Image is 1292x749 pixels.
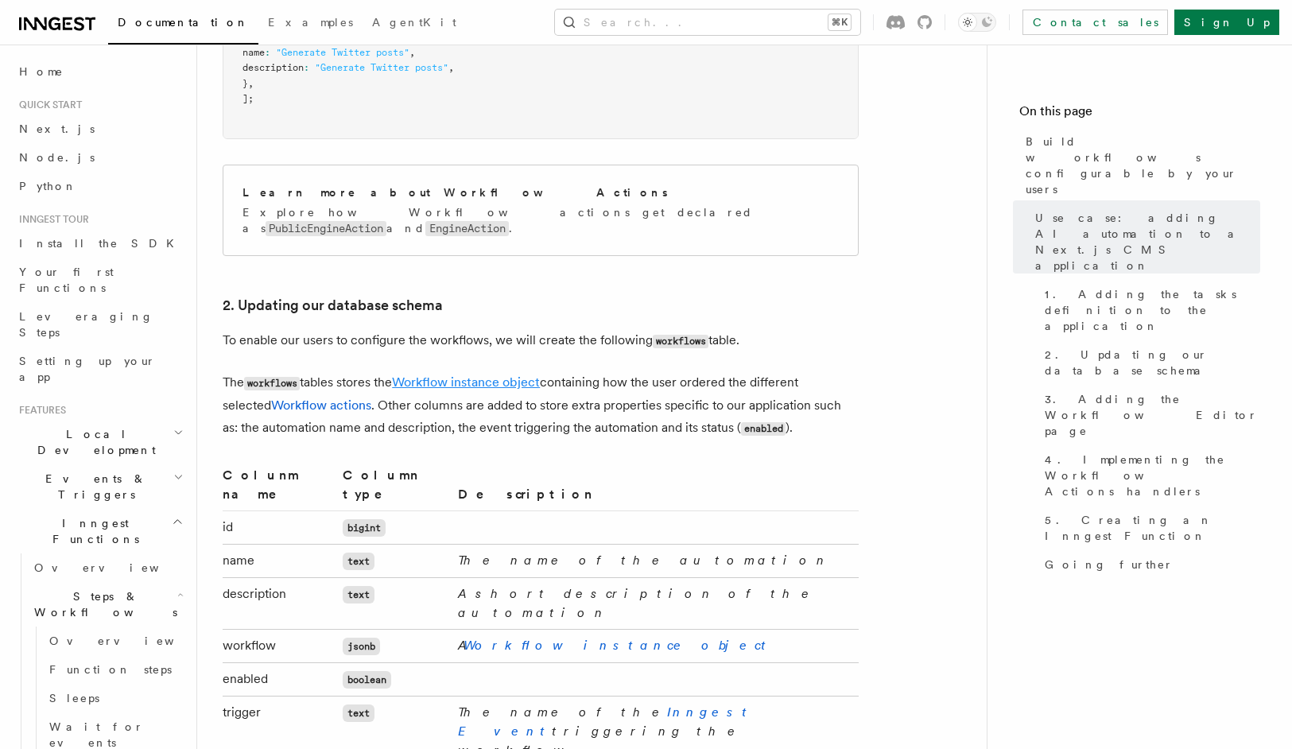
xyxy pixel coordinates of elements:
em: A short description of the automation [458,586,817,620]
a: Workflow instance object [392,374,540,390]
a: Learn more about Workflow ActionsExplore how Workflow actions get declared asPublicEngineActionan... [223,165,859,256]
span: Inngest tour [13,213,89,226]
span: 1. Adding the tasks definition to the application [1045,286,1260,334]
a: Home [13,57,187,86]
a: 2. Updating our database schema [1038,340,1260,385]
a: Build workflows configurable by your users [1019,127,1260,204]
span: Overview [34,561,198,574]
button: Local Development [13,420,187,464]
span: Inngest Functions [13,515,172,547]
em: The name of the automation [458,553,830,568]
td: workflow [223,630,336,663]
th: Description [452,465,859,511]
button: Search...⌘K [555,10,860,35]
td: name [223,545,336,578]
p: To enable our users to configure the workflows, we will create the following table. [223,329,859,352]
a: Setting up your app [13,347,187,391]
span: : [304,62,309,73]
span: Documentation [118,16,249,29]
td: description [223,578,336,630]
button: Inngest Functions [13,509,187,553]
span: Steps & Workflows [28,588,177,620]
span: 5. Creating an Inngest Function [1045,512,1260,544]
a: Next.js [13,114,187,143]
span: Install the SDK [19,237,184,250]
h2: Learn more about Workflow Actions [242,184,668,200]
span: "Generate Twitter posts" [315,62,448,73]
span: "Generate Twitter posts" [276,47,409,58]
a: Use case: adding AI automation to a Next.js CMS application [1029,204,1260,280]
span: Local Development [13,426,173,458]
th: Column type [336,465,452,511]
a: Contact sales [1022,10,1168,35]
button: Toggle dark mode [958,13,996,32]
kbd: ⌘K [828,14,851,30]
a: Sign Up [1174,10,1279,35]
span: Wait for events [49,720,144,749]
a: Your first Functions [13,258,187,302]
a: 5. Creating an Inngest Function [1038,506,1260,550]
a: 3. Adding the Workflow Editor page [1038,385,1260,445]
span: AgentKit [372,16,456,29]
code: text [343,586,374,603]
code: workflows [244,377,300,390]
a: Leveraging Steps [13,302,187,347]
span: Examples [268,16,353,29]
span: Features [13,404,66,417]
span: Next.js [19,122,95,135]
code: EngineAction [425,221,508,236]
code: jsonb [343,638,380,655]
a: 1. Adding the tasks definition to the application [1038,280,1260,340]
span: Build workflows configurable by your users [1026,134,1260,197]
code: enabled [741,422,786,436]
a: Workflow instance object [464,638,773,653]
a: Function steps [43,655,187,684]
a: AgentKit [363,5,466,43]
span: Node.js [19,151,95,164]
span: description [242,62,304,73]
span: Your first Functions [19,266,114,294]
span: Python [19,180,77,192]
span: } [242,78,248,89]
a: Documentation [108,5,258,45]
a: Overview [43,627,187,655]
code: bigint [343,519,386,537]
code: PublicEngineAction [266,221,386,236]
span: Function steps [49,663,172,676]
a: 2. Updating our database schema [223,294,443,316]
a: Going further [1038,550,1260,579]
a: 4. Implementing the Workflow Actions handlers [1038,445,1260,506]
em: A [458,638,773,653]
td: enabled [223,663,336,697]
span: 2. Updating our database schema [1045,347,1260,378]
button: Events & Triggers [13,464,187,509]
span: Setting up your app [19,355,156,383]
span: 4. Implementing the Workflow Actions handlers [1045,452,1260,499]
span: ]; [242,93,254,104]
p: Explore how Workflow actions get declared as and . [242,204,839,236]
td: id [223,511,336,545]
a: Workflow actions [271,398,371,413]
span: 3. Adding the Workflow Editor page [1045,391,1260,439]
span: Overview [49,635,213,647]
span: Home [19,64,64,80]
span: Leveraging Steps [19,310,153,339]
span: Quick start [13,99,82,111]
button: Steps & Workflows [28,582,187,627]
span: name [242,47,265,58]
a: Install the SDK [13,229,187,258]
a: Node.js [13,143,187,172]
a: Examples [258,5,363,43]
span: Events & Triggers [13,471,173,503]
span: , [248,78,254,89]
span: Sleeps [49,692,99,704]
code: text [343,553,374,570]
span: Use case: adding AI automation to a Next.js CMS application [1035,210,1260,274]
span: , [448,62,454,73]
span: Going further [1045,557,1174,572]
a: Overview [28,553,187,582]
code: boolean [343,671,391,689]
th: Colunm name [223,465,336,511]
span: : [265,47,270,58]
a: Sleeps [43,684,187,712]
